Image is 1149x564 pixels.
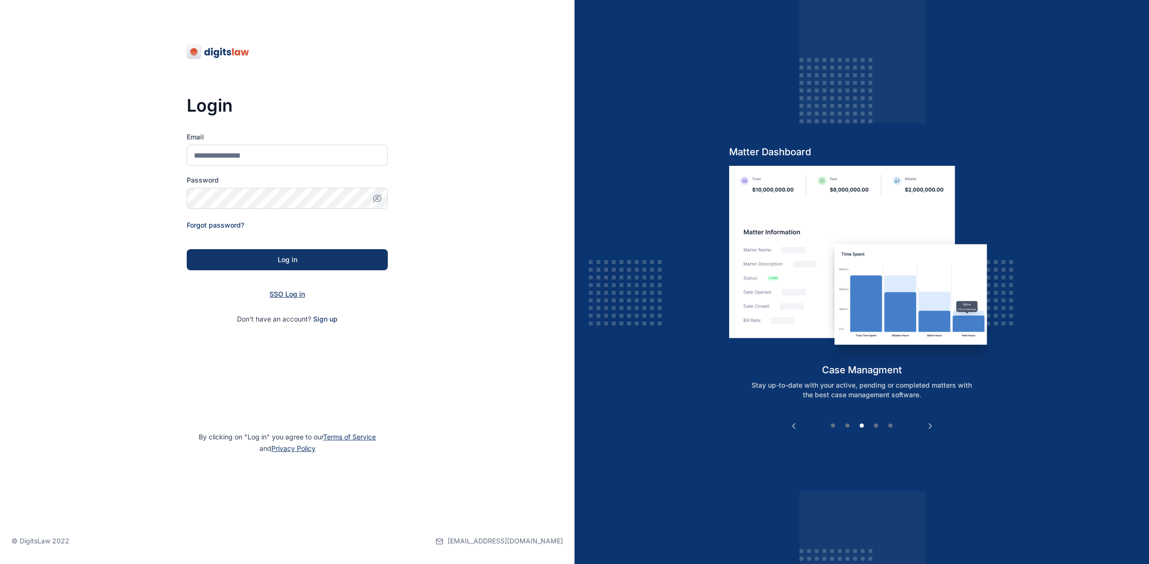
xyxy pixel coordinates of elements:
p: © DigitsLaw 2022 [11,536,69,546]
h3: Login [187,96,388,115]
h5: case managment [729,363,995,377]
p: Don't have an account? [187,314,388,324]
button: Next [925,421,935,431]
img: case-management [729,166,995,363]
a: Terms of Service [323,433,376,441]
div: Log in [202,255,372,265]
button: 2 [843,421,852,431]
a: Forgot password? [187,221,244,229]
button: Log in [187,249,388,270]
a: SSO Log in [270,290,305,298]
img: digitslaw-logo [187,44,250,59]
a: Privacy Policy [271,444,315,452]
span: Sign up [313,314,338,324]
label: Password [187,175,388,185]
label: Email [187,132,388,142]
p: Stay up-to-date with your active, pending or completed matters with the best case management soft... [739,380,984,400]
h5: Matter Dashboard [729,145,995,159]
button: 1 [828,421,838,431]
a: [EMAIL_ADDRESS][DOMAIN_NAME] [436,518,563,564]
button: 3 [857,421,867,431]
span: [EMAIL_ADDRESS][DOMAIN_NAME] [448,536,563,546]
span: and [259,444,315,452]
a: Sign up [313,315,338,323]
button: 4 [871,421,881,431]
p: By clicking on "Log in" you agree to our [11,431,563,454]
button: Previous [789,421,799,431]
button: 5 [886,421,895,431]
